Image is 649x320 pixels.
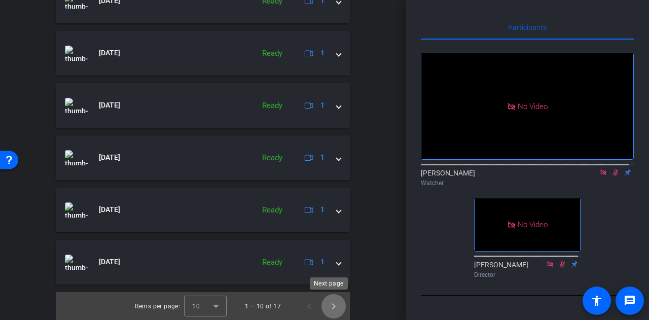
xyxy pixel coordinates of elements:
div: [PERSON_NAME] [474,260,581,279]
img: thumb-nail [65,202,88,218]
span: [DATE] [99,100,120,111]
button: Next page [321,294,346,318]
mat-icon: accessibility [591,295,603,307]
div: Ready [257,100,287,112]
div: Items per page: [135,301,180,311]
div: Ready [257,204,287,216]
div: 1 – 10 of 17 [245,301,281,311]
mat-expansion-panel-header: thumb-nail[DATE]Ready1 [56,188,350,232]
mat-expansion-panel-header: thumb-nail[DATE]Ready1 [56,135,350,180]
span: 1 [320,152,324,163]
button: Previous page [297,294,321,318]
div: Ready [257,48,287,59]
img: thumb-nail [65,255,88,270]
span: No Video [518,220,548,229]
span: Participants [508,24,547,31]
span: [DATE] [99,257,120,267]
span: [DATE] [99,204,120,215]
mat-expansion-panel-header: thumb-nail[DATE]Ready1 [56,83,350,128]
div: Director [474,270,581,279]
span: No Video [518,101,548,111]
img: thumb-nail [65,98,88,113]
div: Ready [257,152,287,164]
span: [DATE] [99,48,120,58]
mat-expansion-panel-header: thumb-nail[DATE]Ready1 [56,31,350,76]
div: Next page [310,277,348,290]
span: 1 [320,100,324,111]
img: thumb-nail [65,46,88,61]
span: 1 [320,204,324,215]
div: Watcher [421,179,634,188]
div: Ready [257,257,287,268]
span: [DATE] [99,152,120,163]
mat-icon: message [624,295,636,307]
div: [PERSON_NAME] [421,168,634,188]
img: thumb-nail [65,150,88,165]
span: 1 [320,257,324,267]
span: 1 [320,48,324,58]
mat-expansion-panel-header: thumb-nail[DATE]Ready1 [56,240,350,285]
